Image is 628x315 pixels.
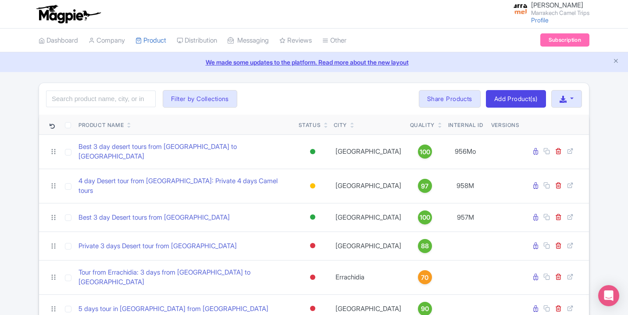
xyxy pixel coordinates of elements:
[420,213,430,222] span: 100
[177,29,217,53] a: Distribution
[531,16,549,24] a: Profile
[531,10,589,16] small: Marrakech Camel Trips
[443,203,488,232] td: 957M
[421,273,428,282] span: 70
[279,29,312,53] a: Reviews
[421,241,429,251] span: 88
[486,90,546,108] a: Add Product(s)
[410,210,440,224] a: 100
[308,145,317,158] div: Active
[163,90,237,108] button: Filter by Collections
[531,1,583,9] span: [PERSON_NAME]
[330,232,407,260] td: [GEOGRAPHIC_DATA]
[488,115,523,135] th: Versions
[443,134,488,169] td: 956Mo
[299,121,321,129] div: Status
[308,271,317,284] div: Inactive
[78,304,268,314] a: 5 days tour in [GEOGRAPHIC_DATA] from [GEOGRAPHIC_DATA]
[514,2,528,16] img: skpecjwo0uind1udobp4.png
[5,58,623,67] a: We made some updates to the platform. Read more about the new layout
[78,268,292,287] a: Tour from Errachidia: 3 days from [GEOGRAPHIC_DATA] to [GEOGRAPHIC_DATA]
[322,29,346,53] a: Other
[421,181,428,191] span: 97
[78,241,237,251] a: Private 3 days Desert tour from [GEOGRAPHIC_DATA]
[443,115,488,135] th: Internal ID
[308,239,317,252] div: Inactive
[508,2,589,16] a: [PERSON_NAME] Marrakech Camel Trips
[136,29,166,53] a: Product
[419,90,481,108] a: Share Products
[78,121,124,129] div: Product Name
[330,260,407,294] td: Errachidia
[410,145,440,159] a: 100
[598,285,619,306] div: Open Intercom Messenger
[308,302,317,315] div: Inactive
[540,33,589,47] a: Subscription
[78,176,292,196] a: 4 day Desert tour from [GEOGRAPHIC_DATA]: Private 4 days Camel tours
[308,180,317,192] div: Building
[330,134,407,169] td: [GEOGRAPHIC_DATA]
[421,304,429,314] span: 90
[410,121,435,129] div: Quality
[78,213,230,223] a: Best 3 day Desert tours from [GEOGRAPHIC_DATA]
[330,169,407,203] td: [GEOGRAPHIC_DATA]
[228,29,269,53] a: Messaging
[89,29,125,53] a: Company
[613,57,619,67] button: Close announcement
[330,203,407,232] td: [GEOGRAPHIC_DATA]
[46,91,156,107] input: Search product name, city, or interal id
[308,211,317,224] div: Active
[420,147,430,157] span: 100
[443,169,488,203] td: 958M
[410,239,440,253] a: 88
[78,142,292,162] a: Best 3 day desert tours from [GEOGRAPHIC_DATA] to [GEOGRAPHIC_DATA]
[410,179,440,193] a: 97
[334,121,347,129] div: City
[34,4,102,24] img: logo-ab69f6fb50320c5b225c76a69d11143b.png
[410,270,440,284] a: 70
[39,29,78,53] a: Dashboard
